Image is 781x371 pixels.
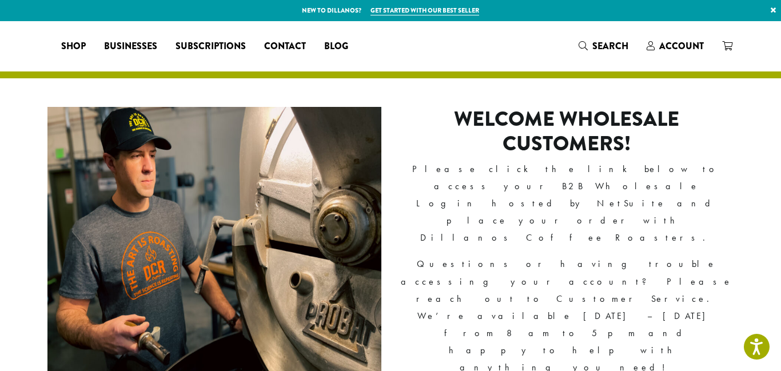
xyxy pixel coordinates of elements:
span: Blog [324,39,348,54]
span: Contact [264,39,306,54]
a: Search [569,37,637,55]
span: Account [659,39,704,53]
span: Subscriptions [176,39,246,54]
p: Please click the link below to access your B2B Wholesale Login hosted by NetSuite and place your ... [400,161,734,246]
a: Shop [52,37,95,55]
span: Businesses [104,39,157,54]
h2: Welcome Wholesale Customers! [400,107,734,156]
a: Get started with our best seller [370,6,479,15]
span: Search [592,39,628,53]
span: Shop [61,39,86,54]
